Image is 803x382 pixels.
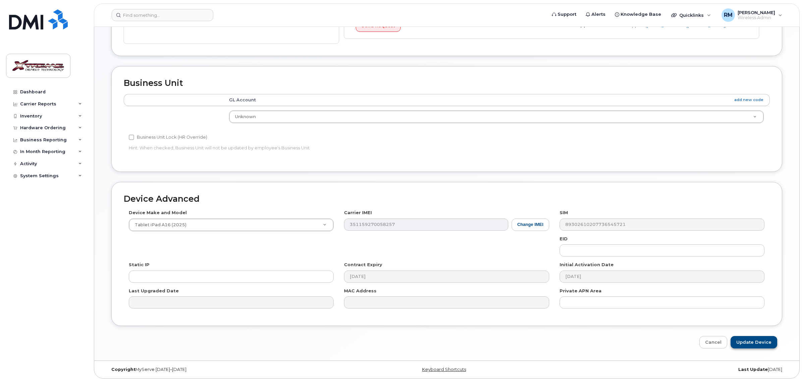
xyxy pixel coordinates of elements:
[774,353,798,377] iframe: Messenger Launcher
[610,8,666,21] a: Knowledge Base
[560,288,601,294] label: Private APN Area
[129,135,134,140] input: Business Unit Lock (HR Override)
[724,11,733,19] span: RM
[738,15,775,20] span: Wireless Admin
[344,261,382,268] label: Contract Expiry
[344,209,372,216] label: Carrier IMEI
[344,288,377,294] label: MAC Address
[129,288,179,294] label: Last Upgraded Date
[738,367,768,372] strong: Last Update
[106,367,333,372] div: MyServe [DATE]–[DATE]
[129,219,333,231] a: Tablet iPad A16 (2025)
[111,367,135,372] strong: Copyright
[734,97,763,103] a: add new code
[558,11,576,18] span: Support
[131,222,186,228] span: Tablet iPad A16 (2025)
[738,10,775,15] span: [PERSON_NAME]
[560,236,568,242] label: EID
[129,145,549,151] p: Hint: When checked, Business Unit will not be updated by employee's Business Unit
[129,209,187,216] label: Device Make and Model
[547,8,581,21] a: Support
[699,336,727,348] a: Cancel
[731,336,777,348] input: Update Device
[129,133,207,141] label: Business Unit Lock (HR Override)
[422,367,466,372] a: Keyboard Shortcuts
[235,114,256,119] span: Unknown
[591,11,606,18] span: Alerts
[621,11,661,18] span: Knowledge Base
[560,367,787,372] div: [DATE]
[717,8,787,22] div: Reggie Mortensen
[679,12,704,18] span: Quicklinks
[223,94,770,106] th: GL Account
[667,8,715,22] div: Quicklinks
[124,79,770,88] h2: Business Unit
[129,261,150,268] label: Static IP
[112,9,213,21] input: Find something...
[512,219,549,231] button: Change IMEI
[581,8,610,21] a: Alerts
[229,111,763,123] a: Unknown
[560,209,568,216] label: SIM
[124,194,770,204] h2: Device Advanced
[560,261,614,268] label: Initial Activation Date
